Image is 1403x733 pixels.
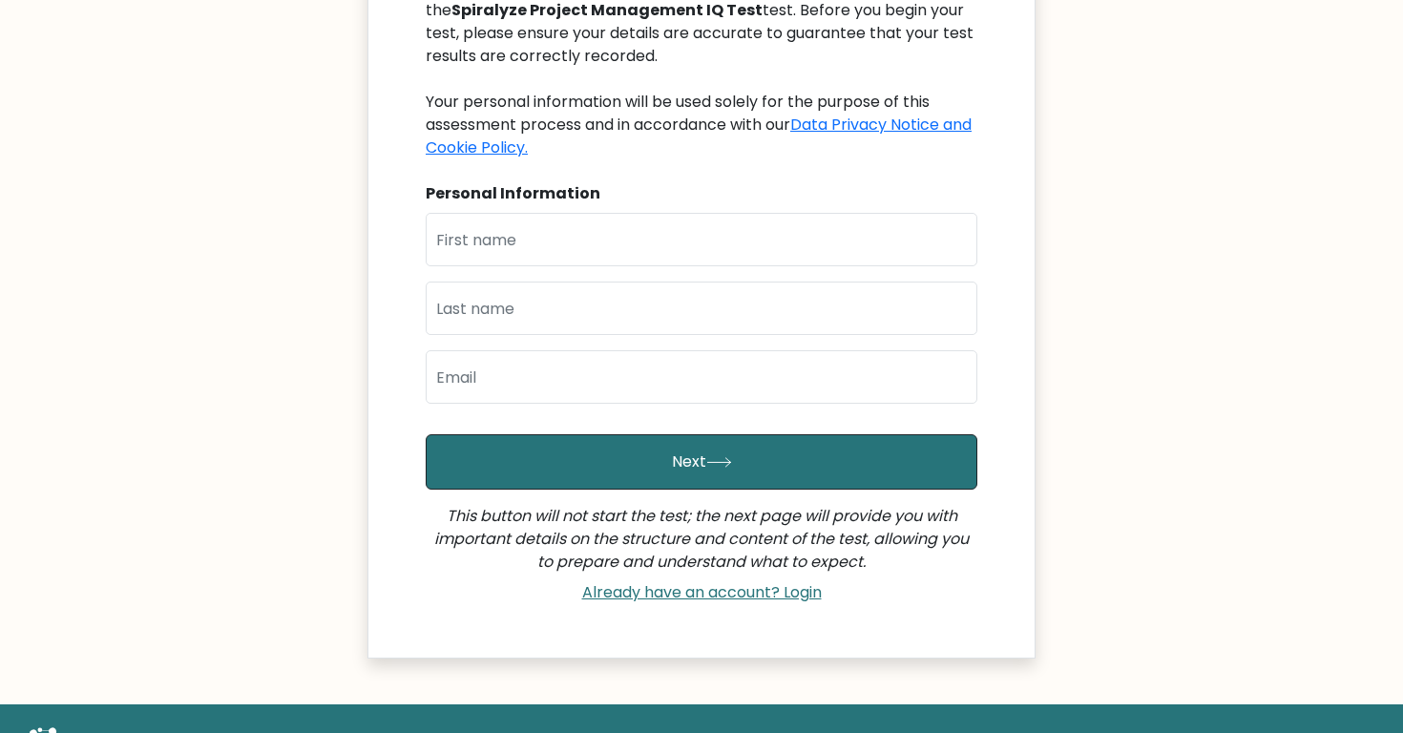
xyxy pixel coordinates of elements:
[426,213,977,266] input: First name
[426,182,977,205] div: Personal Information
[426,282,977,335] input: Last name
[575,581,829,603] a: Already have an account? Login
[434,505,969,573] i: This button will not start the test; the next page will provide you with important details on the...
[426,434,977,490] button: Next
[426,350,977,404] input: Email
[426,114,972,158] a: Data Privacy Notice and Cookie Policy.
